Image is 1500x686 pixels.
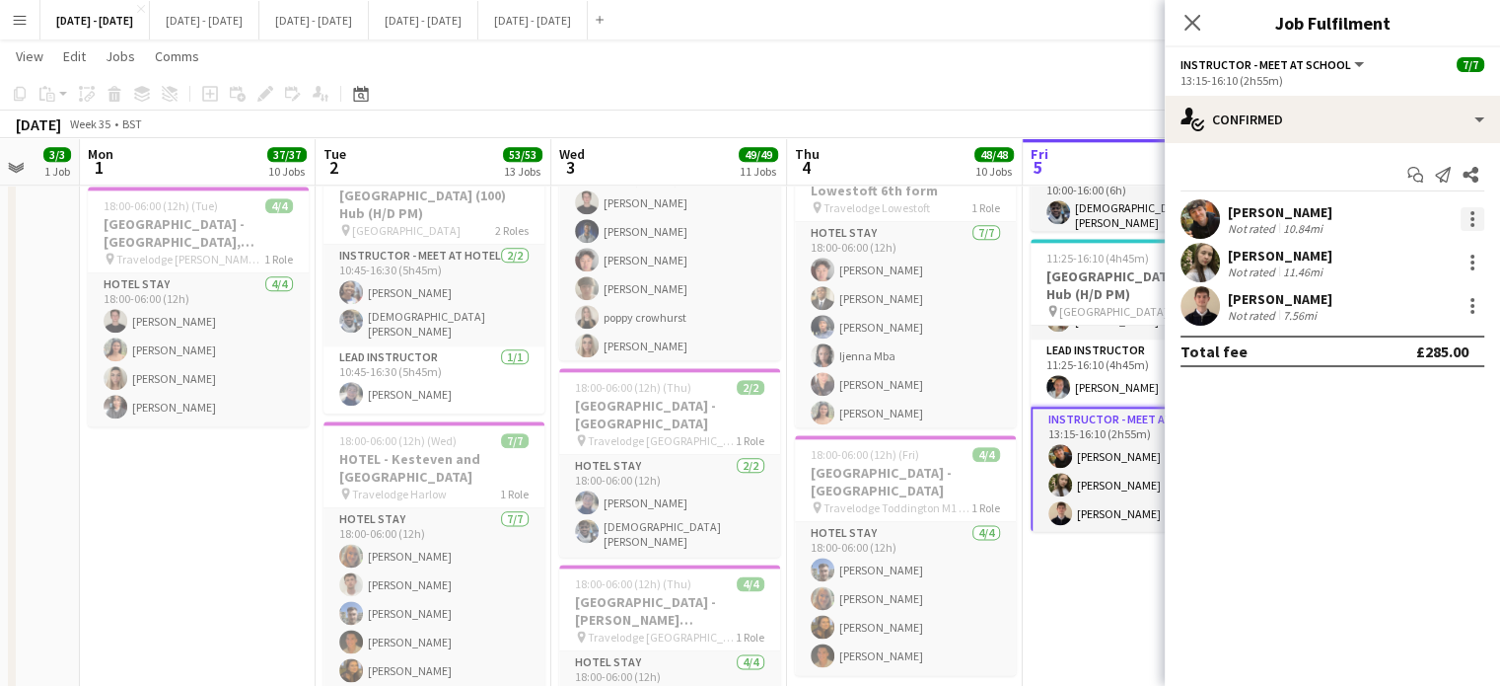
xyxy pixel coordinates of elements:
span: Travelodge [GEOGRAPHIC_DATA] [GEOGRAPHIC_DATA] [588,630,736,645]
button: Instructor - Meet at School [1180,57,1367,72]
span: 7/7 [501,433,529,448]
span: 4/4 [972,447,1000,462]
span: Tue [323,145,346,163]
span: 1 Role [971,500,1000,515]
app-job-card: 18:00-06:00 (12h) (Fri)4/4[GEOGRAPHIC_DATA] - [GEOGRAPHIC_DATA] Travelodge Toddington M1 Southbou... [795,435,1016,675]
span: Travelodge [PERSON_NAME] Four Marks [116,252,264,267]
div: £285.00 [1416,342,1468,361]
app-card-role: Hotel Stay4/418:00-06:00 (12h)[PERSON_NAME][PERSON_NAME][PERSON_NAME][PERSON_NAME] [88,273,309,426]
app-card-role: Hotel Stay7/718:00-06:00 (12h)[PERSON_NAME][PERSON_NAME][PERSON_NAME]Ijenna Mba[PERSON_NAME][PERS... [795,222,1016,461]
div: 1 Job [44,164,70,179]
app-card-role: Lead Instructor1/110:45-16:30 (5h45m)[PERSON_NAME] [323,346,544,414]
button: [DATE] - [DATE] [40,1,150,39]
span: 18:00-06:00 (12h) (Thu) [575,380,691,395]
span: Comms [155,47,199,65]
span: 4 [792,156,820,179]
button: [DATE] - [DATE] [150,1,259,39]
span: Travelodge Toddington M1 Southbound [823,500,971,515]
app-card-role: Instructor - Meet at School6/612:35-15:25 (2h50m)[PERSON_NAME][PERSON_NAME][PERSON_NAME][PERSON_N... [559,155,780,365]
h3: [GEOGRAPHIC_DATA] - [GEOGRAPHIC_DATA] [795,464,1016,499]
span: 1 Role [736,630,764,645]
div: 11 Jobs [740,164,777,179]
div: 10 Jobs [268,164,306,179]
div: BST [122,116,142,131]
span: 18:00-06:00 (12h) (Thu) [575,576,691,591]
div: 13 Jobs [504,164,541,179]
span: 5 [1028,156,1048,179]
span: Mon [88,145,113,163]
div: [DATE] [16,114,61,134]
app-job-card: 18:00-06:00 (12h) (Tue)4/4[GEOGRAPHIC_DATA] - [GEOGRAPHIC_DATA], [GEOGRAPHIC_DATA] Travelodge [PE... [88,187,309,426]
h3: Job Fulfilment [1165,10,1500,36]
span: Travelodge [GEOGRAPHIC_DATA] Maypole [588,433,736,448]
app-card-role: Instructor - Meet at School3/313:15-16:10 (2h55m)[PERSON_NAME][PERSON_NAME][PERSON_NAME] [1031,407,1251,535]
div: [PERSON_NAME] [1228,247,1332,265]
span: 3/3 [43,147,71,162]
button: [DATE] - [DATE] [369,1,478,39]
span: [GEOGRAPHIC_DATA] [1059,304,1168,319]
span: Thu [795,145,820,163]
app-card-role: Lead Instructor1/111:25-16:10 (4h45m)[PERSON_NAME] [1031,340,1251,407]
span: [GEOGRAPHIC_DATA] [352,223,461,238]
h3: [GEOGRAPHIC_DATA] (100) Hub (H/D PM) [323,187,544,222]
app-job-card: 18:00-06:00 (12h) (Thu)2/2[GEOGRAPHIC_DATA] - [GEOGRAPHIC_DATA] Travelodge [GEOGRAPHIC_DATA] Mayp... [559,368,780,557]
span: 7/7 [1457,57,1484,72]
span: 3 [556,156,585,179]
div: 11.46mi [1279,265,1326,279]
a: Jobs [98,43,143,69]
span: 18:00-06:00 (12h) (Tue) [104,198,218,213]
span: Jobs [106,47,135,65]
span: 18:00-06:00 (12h) (Wed) [339,433,457,448]
div: 12:35-15:25 (2h50m)8/8[GEOGRAPHIC_DATA] (239) Hub (Half Day PM) [GEOGRAPHIC_DATA]2 RolesInstructo... [559,68,780,360]
app-job-card: 10:45-16:30 (5h45m)3/3[GEOGRAPHIC_DATA] (100) Hub (H/D PM) [GEOGRAPHIC_DATA]2 RolesInstructor - M... [323,158,544,414]
span: Travelodge Lowestoft [823,200,930,215]
div: 10.84mi [1279,221,1326,236]
span: 4/4 [737,576,764,591]
span: 11:25-16:10 (4h45m) [1046,251,1149,266]
div: Not rated [1228,221,1279,236]
app-card-role: Instructor - Meet at [GEOGRAPHIC_DATA]1/110:00-16:00 (6h)[DEMOGRAPHIC_DATA][PERSON_NAME] [1031,165,1251,238]
h3: [GEOGRAPHIC_DATA] (198) Hub (H/D PM) [1031,267,1251,303]
a: Edit [55,43,94,69]
span: 1 Role [971,200,1000,215]
button: [DATE] - [DATE] [259,1,369,39]
span: 18:00-06:00 (12h) (Fri) [811,447,919,462]
span: Edit [63,47,86,65]
span: 53/53 [503,147,542,162]
span: 1 Role [264,252,293,267]
span: Instructor - Meet at School [1180,57,1351,72]
span: 2 [321,156,346,179]
span: Wed [559,145,585,163]
app-job-card: 18:00-06:00 (12h) (Fri)7/7[GEOGRAPHIC_DATA] - Lowestoft 6th form Travelodge Lowestoft1 RoleHotel ... [795,135,1016,427]
span: 49/49 [739,147,778,162]
span: 1 [85,156,113,179]
span: Week 35 [65,116,114,131]
app-card-role: Hotel Stay2/218:00-06:00 (12h)[PERSON_NAME][DEMOGRAPHIC_DATA][PERSON_NAME] [559,455,780,557]
h3: HOTEL - Kesteven and [GEOGRAPHIC_DATA] [323,450,544,486]
span: 4/4 [265,198,293,213]
div: Not rated [1228,308,1279,323]
app-card-role: Hotel Stay4/418:00-06:00 (12h)[PERSON_NAME][PERSON_NAME][PERSON_NAME][PERSON_NAME] [795,522,1016,675]
div: 7.56mi [1279,308,1321,323]
span: 1 Role [736,433,764,448]
h3: [GEOGRAPHIC_DATA] - [PERSON_NAME][GEOGRAPHIC_DATA] [559,593,780,629]
div: [PERSON_NAME] [1228,203,1332,221]
h3: [GEOGRAPHIC_DATA] - [GEOGRAPHIC_DATA] [559,397,780,432]
div: Confirmed [1165,96,1500,143]
div: [PERSON_NAME] [1228,290,1332,308]
span: View [16,47,43,65]
button: [DATE] - [DATE] [478,1,588,39]
app-job-card: 11:25-16:10 (4h45m)7/7[GEOGRAPHIC_DATA] (198) Hub (H/D PM) [GEOGRAPHIC_DATA]3 Roles11:25-16:10 (4... [1031,239,1251,531]
span: 2/2 [737,380,764,395]
span: Fri [1031,145,1048,163]
div: Not rated [1228,265,1279,279]
span: 48/48 [974,147,1014,162]
span: 2 Roles [495,223,529,238]
h3: [GEOGRAPHIC_DATA] - [GEOGRAPHIC_DATA], [GEOGRAPHIC_DATA] [88,215,309,251]
div: 13:15-16:10 (2h55m) [1180,73,1484,88]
